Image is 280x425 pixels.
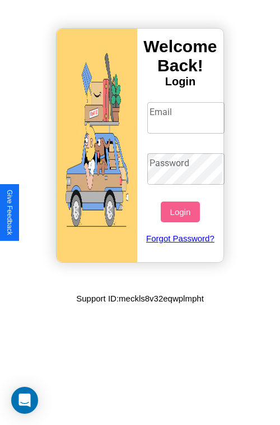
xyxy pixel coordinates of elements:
[137,75,223,88] h4: Login
[57,29,137,262] img: gif
[137,37,223,75] h3: Welcome Back!
[76,291,204,306] p: Support ID: meckls8v32eqwplmpht
[11,387,38,414] div: Open Intercom Messenger
[6,190,13,235] div: Give Feedback
[142,222,220,254] a: Forgot Password?
[161,202,199,222] button: Login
